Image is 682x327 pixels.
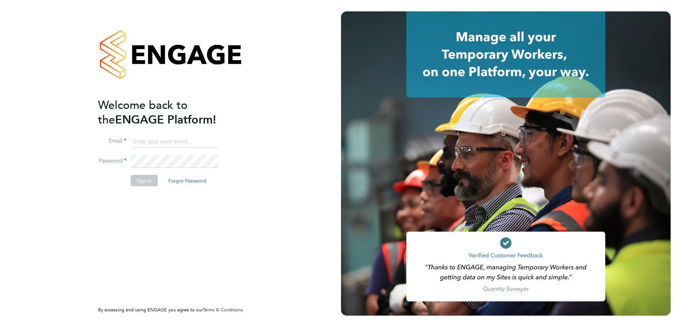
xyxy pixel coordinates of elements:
h2: ENGAGE Platform! [98,97,237,127]
a: Terms & Conditions [203,307,243,313]
button: Forgot Password [163,175,212,186]
span: Welcome back to the [98,98,188,126]
button: Sign In [131,175,158,186]
span: By accessing and using ENGAGE you agree to our [98,307,243,313]
label: Password [98,157,126,165]
label: Email [98,137,126,145]
input: Enter your work email... [131,135,218,148]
